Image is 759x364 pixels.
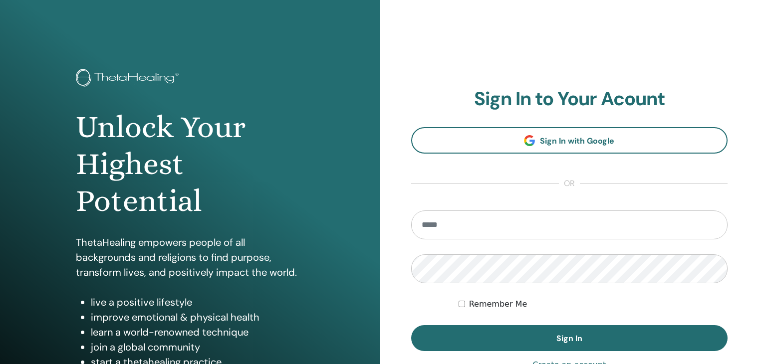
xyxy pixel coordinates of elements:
li: improve emotional & physical health [91,310,304,325]
li: learn a world-renowned technique [91,325,304,340]
li: live a positive lifestyle [91,295,304,310]
span: or [559,178,580,189]
li: join a global community [91,340,304,355]
p: ThetaHealing empowers people of all backgrounds and religions to find purpose, transform lives, a... [76,235,304,280]
h1: Unlock Your Highest Potential [76,109,304,220]
div: Keep me authenticated indefinitely or until I manually logout [459,298,728,310]
label: Remember Me [469,298,527,310]
span: Sign In [556,333,582,344]
button: Sign In [411,325,728,351]
h2: Sign In to Your Acount [411,88,728,111]
a: Sign In with Google [411,127,728,154]
span: Sign In with Google [540,136,614,146]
